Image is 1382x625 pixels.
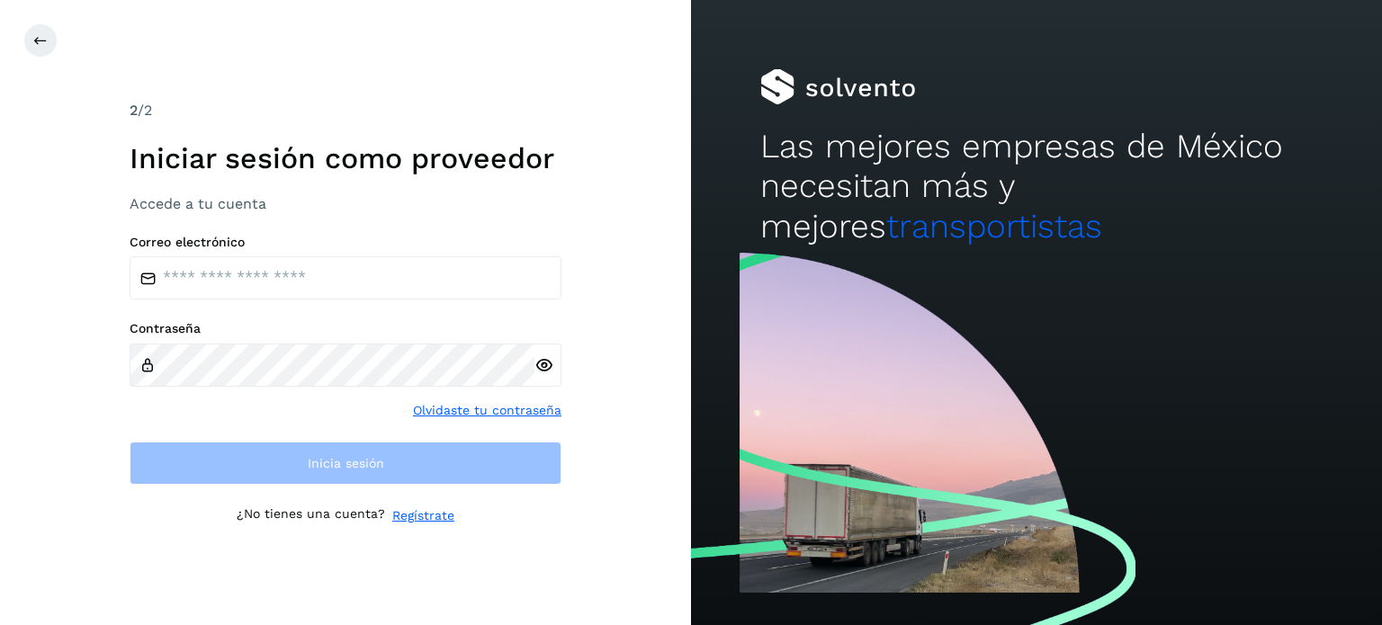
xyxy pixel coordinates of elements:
[308,457,384,469] span: Inicia sesión
[130,100,561,121] div: /2
[130,195,561,212] h3: Accede a tu cuenta
[130,235,561,250] label: Correo electrónico
[760,127,1313,246] h2: Las mejores empresas de México necesitan más y mejores
[237,506,385,525] p: ¿No tienes una cuenta?
[392,506,454,525] a: Regístrate
[413,401,561,420] a: Olvidaste tu contraseña
[886,207,1102,246] span: transportistas
[130,141,561,175] h1: Iniciar sesión como proveedor
[130,442,561,485] button: Inicia sesión
[130,102,138,119] span: 2
[130,321,561,336] label: Contraseña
